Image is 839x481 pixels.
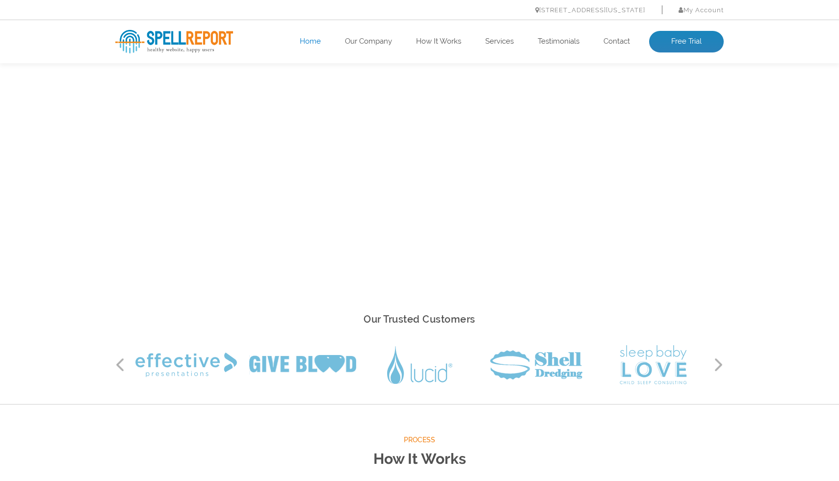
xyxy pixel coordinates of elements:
[387,346,452,384] img: Lucid
[620,345,687,384] img: Sleep Baby Love
[115,446,724,472] h2: How It Works
[115,311,724,328] h2: Our Trusted Customers
[490,350,582,380] img: Shell Dredging
[115,434,724,446] span: Process
[714,357,724,372] button: Next
[135,353,237,377] img: Effective
[249,355,356,375] img: Give Blood
[115,357,125,372] button: Previous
